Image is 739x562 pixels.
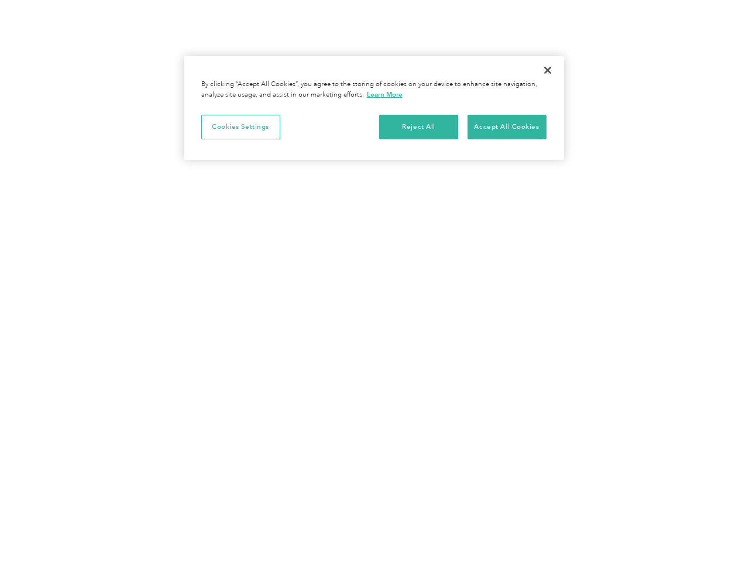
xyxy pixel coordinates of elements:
button: Accept All Cookies [468,115,546,139]
a: More information about your privacy, opens in a new tab [367,90,403,98]
div: Cookie banner [184,56,564,160]
button: Cookies Settings [201,115,280,139]
button: Reject All [379,115,458,139]
div: By clicking “Accept All Cookies”, you agree to the storing of cookies on your device to enhance s... [201,80,546,100]
button: Close [535,57,561,83]
div: Privacy [184,56,564,160]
